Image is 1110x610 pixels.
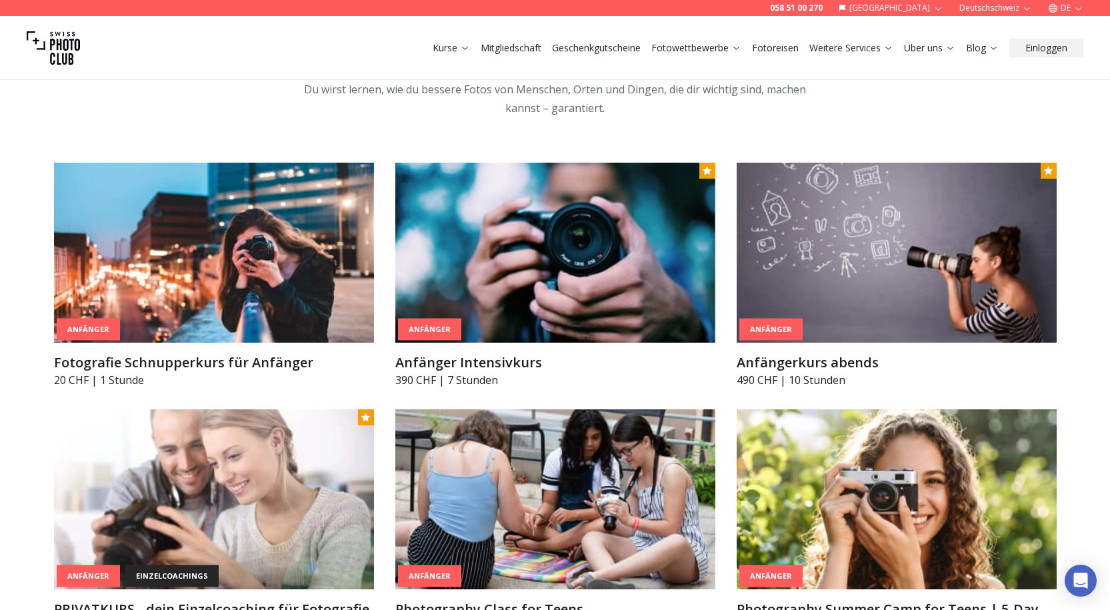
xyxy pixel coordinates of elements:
a: Kurse [433,41,470,55]
a: Anfänger IntensivkursAnfängerAnfänger Intensivkurs390 CHF | 7 Stunden [395,163,715,388]
a: Fotoreisen [752,41,799,55]
button: Fotoreisen [747,39,804,57]
img: PRIVATKURS - dein Einzelcoaching für Fotografie [54,409,374,589]
a: Über uns [904,41,955,55]
button: Geschenkgutscheine [547,39,646,57]
img: Fotografie Schnupperkurs für Anfänger [54,163,374,343]
p: 20 CHF | 1 Stunde [54,372,374,388]
img: Photography Class for Teens [395,409,715,589]
button: Blog [961,39,1004,57]
a: Mitgliedschaft [481,41,541,55]
a: Anfängerkurs abendsAnfängerAnfängerkurs abends490 CHF | 10 Stunden [737,163,1057,388]
p: 390 CHF | 7 Stunden [395,372,715,388]
div: Anfänger [57,565,120,587]
img: Anfängerkurs abends [737,163,1057,343]
h3: Anfänger Intensivkurs [395,353,715,372]
a: Weitere Services [809,41,893,55]
a: Geschenkgutscheine [552,41,641,55]
button: Über uns [899,39,961,57]
div: Anfänger [398,319,461,341]
button: Kurse [427,39,475,57]
div: Anfänger [398,565,461,587]
p: Du wirst lernen, wie du bessere Fotos von Menschen, Orten und Dingen, die dir wichtig sind, mache... [299,80,811,117]
h3: Anfängerkurs abends [737,353,1057,372]
div: Open Intercom Messenger [1065,565,1097,597]
img: Anfänger Intensivkurs [395,163,715,343]
button: Einloggen [1009,39,1083,57]
button: Fotowettbewerbe [646,39,747,57]
button: Weitere Services [804,39,899,57]
div: Anfänger [739,319,803,341]
a: Blog [966,41,999,55]
div: einzelcoachings [125,565,219,587]
div: Anfänger [739,565,803,587]
div: Anfänger [57,319,120,341]
a: Fotowettbewerbe [651,41,741,55]
h3: Fotografie Schnupperkurs für Anfänger [54,353,374,372]
img: Photography Summer Camp for Teens | 5-Day Creative Workshop [737,409,1057,589]
a: 058 51 00 270 [770,3,823,13]
img: Swiss photo club [27,21,80,75]
a: Fotografie Schnupperkurs für AnfängerAnfängerFotografie Schnupperkurs für Anfänger20 CHF | 1 Stunde [54,163,374,388]
button: Mitgliedschaft [475,39,547,57]
p: 490 CHF | 10 Stunden [737,372,1057,388]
